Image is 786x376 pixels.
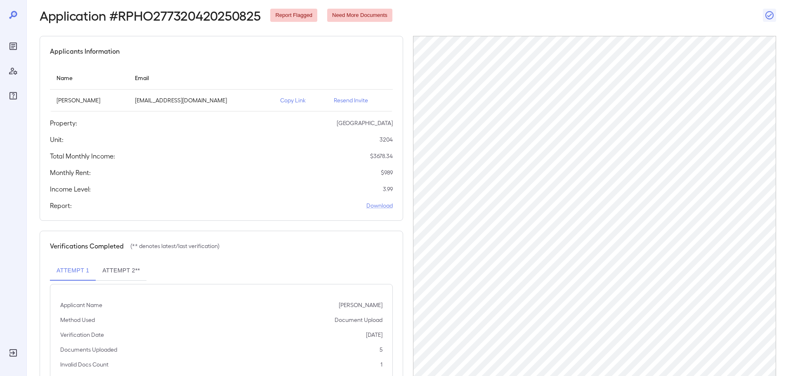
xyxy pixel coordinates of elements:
h5: Verifications Completed [50,241,124,251]
p: $ 3678.34 [370,152,393,160]
h5: Total Monthly Income: [50,151,115,161]
p: 3204 [380,135,393,144]
p: Invalid Docs Count [60,360,109,369]
th: Email [128,66,274,90]
h5: Income Level: [50,184,91,194]
p: 1 [380,360,382,369]
h5: Unit: [50,135,64,144]
p: Copy Link [280,96,321,104]
th: Name [50,66,128,90]
table: simple table [50,66,393,111]
p: Applicant Name [60,301,102,309]
span: Report Flagged [270,12,317,19]
p: [EMAIL_ADDRESS][DOMAIN_NAME] [135,96,267,104]
p: [PERSON_NAME] [339,301,382,309]
p: Verification Date [60,331,104,339]
div: Manage Users [7,64,20,78]
p: Document Upload [335,316,382,324]
p: Method Used [60,316,95,324]
div: Log Out [7,346,20,359]
h5: Report: [50,201,72,210]
p: [PERSON_NAME] [57,96,122,104]
h2: Application # RPHO277320420250825 [40,8,260,23]
p: $ 989 [381,168,393,177]
span: Need More Documents [327,12,392,19]
button: Close Report [763,9,776,22]
h5: Property: [50,118,77,128]
h5: Applicants Information [50,46,120,56]
div: FAQ [7,89,20,102]
p: [GEOGRAPHIC_DATA] [337,119,393,127]
button: Attempt 2** [96,261,146,281]
p: Resend Invite [334,96,386,104]
button: Attempt 1 [50,261,96,281]
div: Reports [7,40,20,53]
p: 3.99 [383,185,393,193]
p: Documents Uploaded [60,345,117,354]
p: [DATE] [366,331,382,339]
a: Download [366,201,393,210]
h5: Monthly Rent: [50,168,91,177]
p: 5 [380,345,382,354]
p: (** denotes latest/last verification) [130,242,220,250]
